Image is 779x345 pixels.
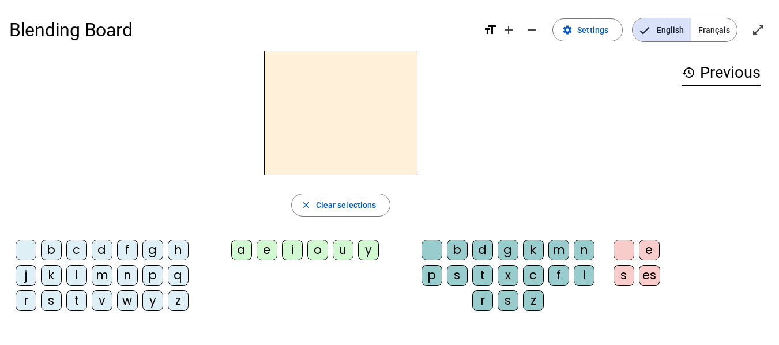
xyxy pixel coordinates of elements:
div: j [16,265,36,286]
mat-icon: open_in_full [751,23,765,37]
div: s [447,265,468,286]
div: es [639,265,660,286]
mat-icon: history [682,66,695,79]
div: i [282,240,303,260]
div: h [168,240,189,260]
div: n [574,240,594,260]
div: b [447,240,468,260]
h1: Blending Board [9,12,474,48]
div: c [66,240,87,260]
span: Clear selections [316,198,377,212]
div: g [142,240,163,260]
mat-icon: add [502,23,515,37]
div: s [498,290,518,311]
div: m [92,265,112,286]
button: Enter full screen [747,18,770,41]
div: p [422,265,442,286]
div: z [168,290,189,311]
div: y [142,290,163,311]
span: Français [691,18,737,41]
mat-button-toggle-group: Language selection [632,18,737,42]
mat-icon: close [301,200,311,210]
div: k [523,240,544,260]
div: d [92,240,112,260]
div: s [41,290,62,311]
div: z [523,290,544,311]
div: s [614,265,634,286]
div: m [548,240,569,260]
div: f [117,240,138,260]
div: n [117,265,138,286]
button: Decrease font size [520,18,543,41]
div: b [41,240,62,260]
div: t [472,265,493,286]
div: k [41,265,62,286]
mat-icon: format_size [483,23,497,37]
div: e [257,240,277,260]
div: w [117,290,138,311]
div: v [92,290,112,311]
mat-icon: settings [562,25,573,35]
div: y [358,240,379,260]
div: t [66,290,87,311]
div: q [168,265,189,286]
button: Clear selections [291,194,391,217]
div: c [523,265,544,286]
mat-icon: remove [525,23,539,37]
div: o [307,240,328,260]
div: r [16,290,36,311]
div: g [498,240,518,260]
div: a [231,240,252,260]
div: u [333,240,353,260]
button: Increase font size [497,18,520,41]
button: Settings [552,18,623,41]
div: x [498,265,518,286]
div: d [472,240,493,260]
div: l [574,265,594,286]
span: English [633,18,691,41]
div: p [142,265,163,286]
div: r [472,290,493,311]
div: f [548,265,569,286]
div: l [66,265,87,286]
div: e [639,240,660,260]
span: Settings [577,23,608,37]
h3: Previous [682,60,761,86]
